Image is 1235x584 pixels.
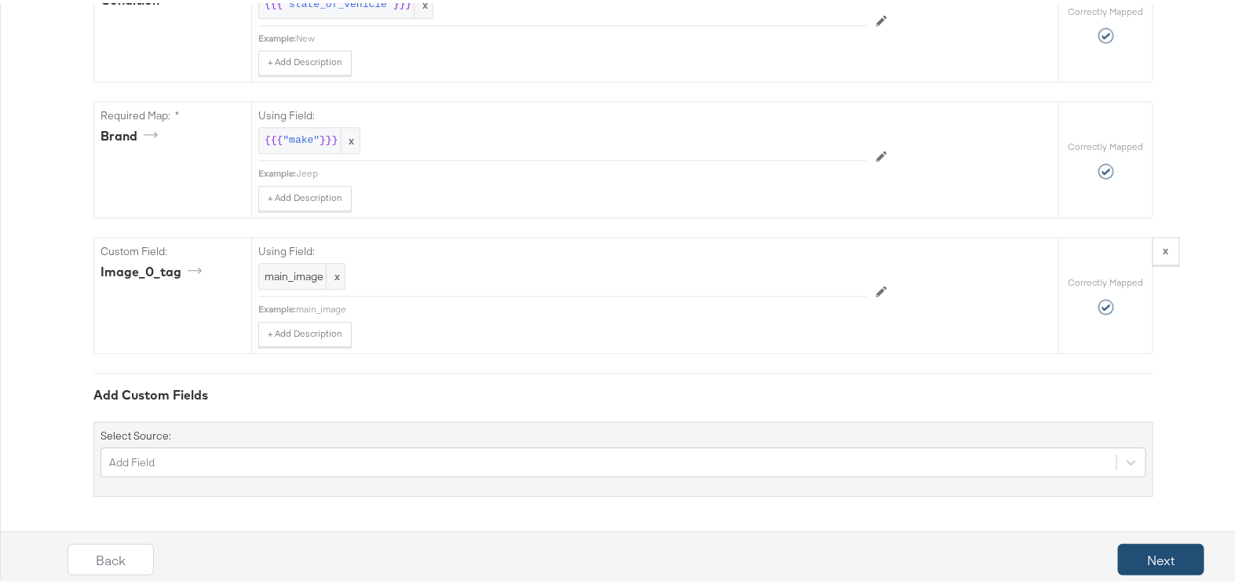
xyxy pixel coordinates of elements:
[296,164,867,177] div: Jeep
[341,125,360,151] span: x
[283,130,320,145] span: "make"
[1118,541,1204,572] button: Next
[1069,273,1144,286] label: Correctly Mapped
[100,425,171,440] label: Select Source:
[258,29,296,42] div: Example:
[258,164,296,177] div: Example:
[100,260,207,278] div: image_0_tag
[265,130,283,145] span: {{{
[1153,234,1180,262] button: x
[258,300,296,312] div: Example:
[93,383,1153,401] div: Add Custom Fields
[265,266,339,281] span: main_image
[258,105,867,120] label: Using Field:
[296,29,867,42] div: New
[258,241,867,256] label: Using Field:
[100,105,245,120] label: Required Map: *
[258,183,352,208] button: + Add Description
[326,261,345,287] span: x
[100,241,245,256] label: Custom Field:
[320,130,338,145] span: }}}
[296,300,867,312] div: main_image
[1069,2,1144,15] label: Correctly Mapped
[100,124,163,142] div: brand
[109,452,155,467] div: Add Field
[258,319,352,344] button: + Add Description
[1069,137,1144,150] label: Correctly Mapped
[68,541,154,572] button: Back
[1164,240,1169,254] strong: x
[258,47,352,72] button: + Add Description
